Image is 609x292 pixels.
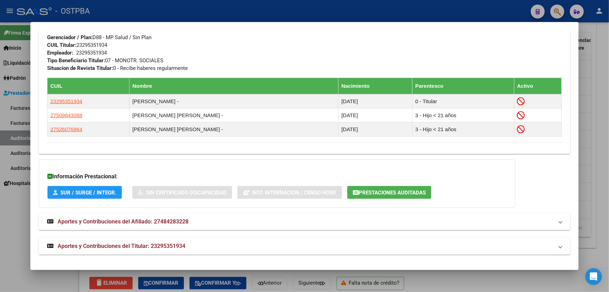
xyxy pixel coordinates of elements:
td: 0 - Titular [412,94,514,108]
button: SUR / SURGE / INTEGR. [47,186,122,199]
span: 07 - MONOTR. SOCIALES [47,57,163,64]
td: 3 - Hijo < 21 años [412,122,514,136]
div: 23295351934 [76,49,107,57]
td: [DATE] [339,108,413,122]
div: Open Intercom Messenger [585,268,602,285]
span: 23295351934 [47,42,107,48]
span: Aportes y Contribuciones del Titular: 23295351934 [58,243,185,249]
td: 3 - Hijo < 21 años [412,108,514,122]
strong: Situacion de Revista Titular: [47,65,113,71]
td: [DATE] [339,94,413,108]
th: Activo [514,78,562,94]
button: Sin Certificado Discapacidad [132,186,232,199]
th: Nombre [129,78,339,94]
button: Prestaciones Auditadas [347,186,431,199]
strong: Tipo Beneficiario Titular: [47,57,105,64]
span: Aportes y Contribuciones del Afiliado: 27484283228 [58,218,188,225]
th: Nacimiento [339,78,413,94]
button: Not. Internacion / Censo Hosp. [237,186,342,199]
span: Prestaciones Auditadas [359,190,426,196]
span: Sin Certificado Discapacidad [146,190,226,196]
h3: Información Prestacional: [47,172,507,181]
span: SUR / SURGE / INTEGR. [60,190,116,196]
mat-expansion-panel-header: Aportes y Contribuciones del Titular: 23295351934 [39,238,570,255]
strong: Gerenciador / Plan: [47,34,92,41]
span: Not. Internacion / Censo Hosp. [252,190,336,196]
strong: CUIL Titular: [47,42,76,48]
span: 23295351934 [50,98,82,104]
span: 27526076864 [50,126,82,132]
mat-expansion-panel-header: Aportes y Contribuciones del Afiliado: 27484283228 [39,213,570,230]
td: [PERSON_NAME] [PERSON_NAME] - [129,108,339,122]
strong: Empleador: [47,50,73,56]
td: [DATE] [339,122,413,136]
td: [PERSON_NAME] [PERSON_NAME] - [129,122,339,136]
span: 27509843088 [50,112,82,118]
th: CUIL [47,78,129,94]
th: Parentesco [412,78,514,94]
span: 0 - Recibe haberes regularmente [47,65,188,71]
span: D88 - MP Salud / Sin Plan [47,34,151,41]
td: [PERSON_NAME] - [129,94,339,108]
